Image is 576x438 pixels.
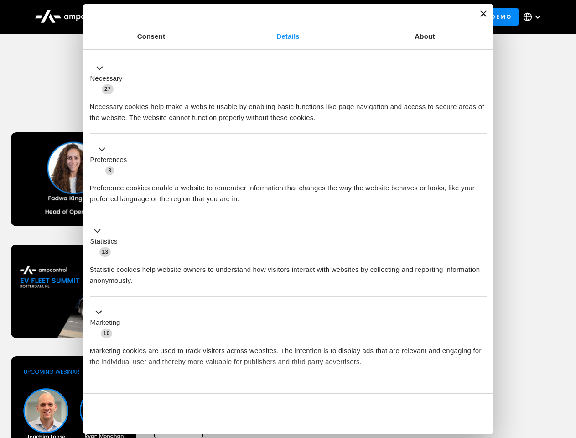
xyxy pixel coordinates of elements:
a: Details [220,24,357,49]
div: Preference cookies enable a website to remember information that changes the way the website beha... [90,176,487,204]
a: About [357,24,493,49]
label: Preferences [90,155,127,165]
div: Marketing cookies are used to track visitors across websites. The intention is to display ads tha... [90,339,487,367]
button: Preferences (3) [90,144,133,176]
label: Marketing [90,318,120,328]
span: 3 [105,166,114,175]
label: Statistics [90,236,118,247]
span: 10 [101,329,113,338]
div: Statistic cookies help website owners to understand how visitors interact with websites by collec... [90,257,487,286]
div: Necessary cookies help make a website usable by enabling basic functions like page navigation and... [90,94,487,123]
span: 27 [102,84,114,94]
label: Necessary [90,73,123,84]
h1: Upcoming Webinars [11,92,566,114]
a: Consent [83,24,220,49]
button: Close banner [480,10,487,17]
span: 2 [150,390,159,399]
button: Necessary (27) [90,63,128,94]
button: Marketing (10) [90,307,126,339]
button: Statistics (13) [90,225,123,257]
button: Unclassified (2) [90,388,165,400]
span: 13 [99,247,111,256]
button: Okay [355,401,486,427]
